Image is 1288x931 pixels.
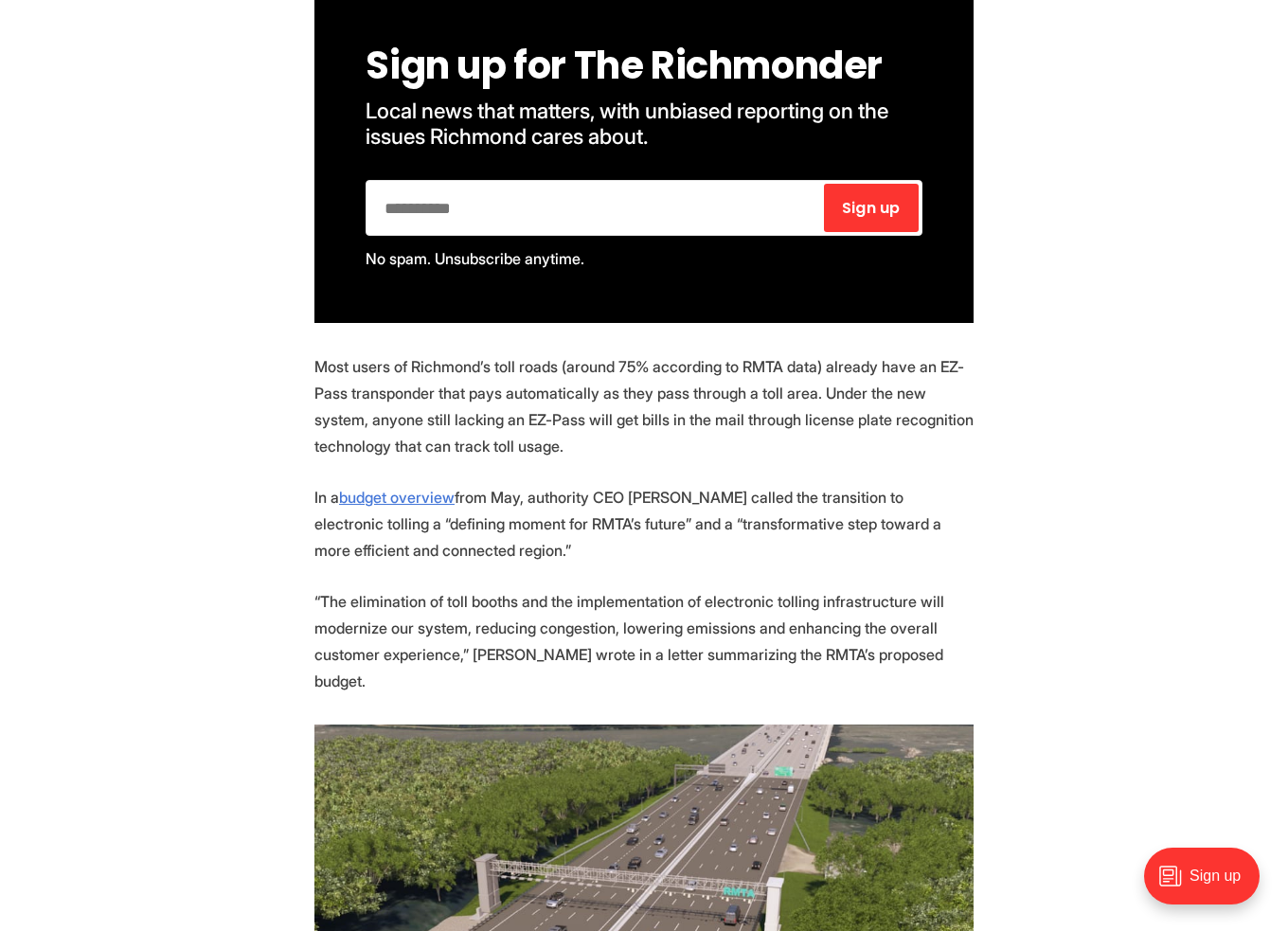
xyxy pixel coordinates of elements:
span: Local news that matters, with unbiased reporting on the issues Richmond cares about. [366,98,893,149]
a: budget overview [339,488,455,507]
span: No spam. Unsubscribe anytime. [366,249,584,268]
p: “The elimination of toll booths and the implementation of electronic tolling infrastructure will ... [314,588,974,694]
span: Sign up for The Richmonder [366,39,883,92]
button: Sign up [824,184,919,232]
p: In a from May, authority CEO [PERSON_NAME] called the transition to electronic tolling a “definin... [314,484,974,564]
iframe: portal-trigger [1128,838,1288,931]
p: Most users of Richmond’s toll roads (around 75% according to RMTA data) already have an EZ-Pass t... [314,353,974,459]
span: Sign up [842,201,900,216]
